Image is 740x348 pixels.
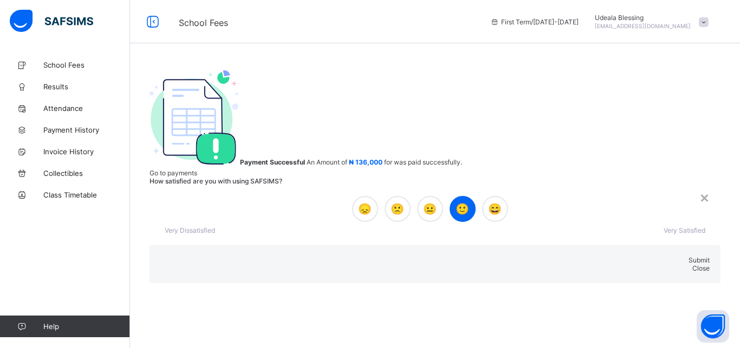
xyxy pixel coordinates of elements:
[43,82,130,91] span: Results
[595,23,691,29] span: [EMAIL_ADDRESS][DOMAIN_NAME]
[43,61,130,69] span: School Fees
[589,14,714,30] div: UdealaBlessing
[349,158,382,166] span: ₦ 136,000
[423,202,437,215] span: 😐
[43,126,130,134] span: Payment History
[150,70,238,165] img: payment_success.97cebfd57f3ce00da90e96fca70bf2c8.svg
[238,158,307,166] span: Payment Successful
[595,14,691,22] span: Udeala Blessing
[10,10,93,32] img: safsims
[43,322,129,331] span: Help
[150,177,282,185] span: How satisfied are you with using SAFSIMS?
[488,202,502,215] span: 😄
[358,202,372,215] span: 😞
[456,202,469,215] span: 🙂
[490,18,579,26] span: session/term information
[697,310,729,343] button: Open asap
[689,256,710,264] span: Submit
[43,104,130,113] span: Attendance
[307,158,462,166] span: An Amount of for was paid successfully.
[43,147,130,156] span: Invoice History
[179,17,228,28] span: School Fees
[43,191,130,199] span: Class Timetable
[43,169,130,178] span: Collectibles
[699,188,710,206] div: ×
[150,169,197,177] span: Go to payments
[165,226,215,234] span: Very Dissatisfied
[692,264,710,272] span: Close
[664,226,705,234] span: Very Satisfied
[391,202,404,215] span: 🙁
